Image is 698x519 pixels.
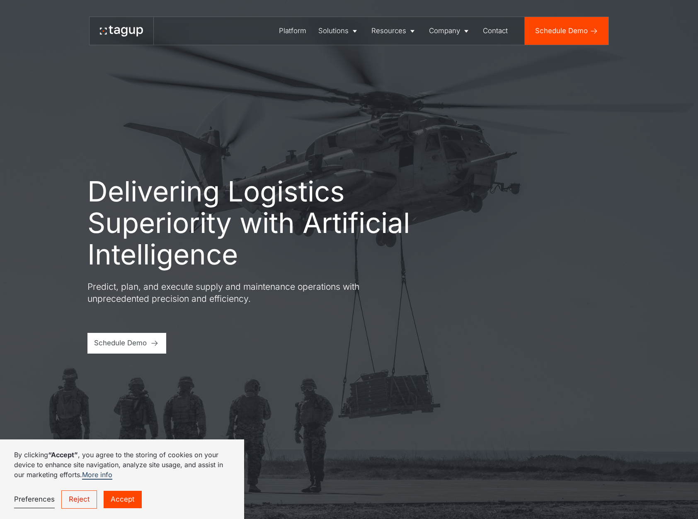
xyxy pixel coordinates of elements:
[104,491,142,508] a: Accept
[483,26,508,36] div: Contact
[82,470,112,480] a: More info
[279,26,306,36] div: Platform
[48,451,78,459] strong: “Accept”
[525,17,609,45] a: Schedule Demo
[273,17,312,45] a: Platform
[371,26,406,36] div: Resources
[94,338,147,348] div: Schedule Demo
[477,17,514,45] a: Contact
[423,17,477,45] a: Company
[429,26,460,36] div: Company
[87,281,386,305] p: Predict, plan, and execute supply and maintenance operations with unprecedented precision and eff...
[14,490,55,508] a: Preferences
[535,26,588,36] div: Schedule Demo
[365,17,423,45] a: Resources
[87,333,166,354] a: Schedule Demo
[61,490,97,509] a: Reject
[14,450,230,480] p: By clicking , you agree to the storing of cookies on your device to enhance site navigation, anal...
[313,17,366,45] a: Solutions
[87,176,436,270] h1: Delivering Logistics Superiority with Artificial Intelligence
[318,26,349,36] div: Solutions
